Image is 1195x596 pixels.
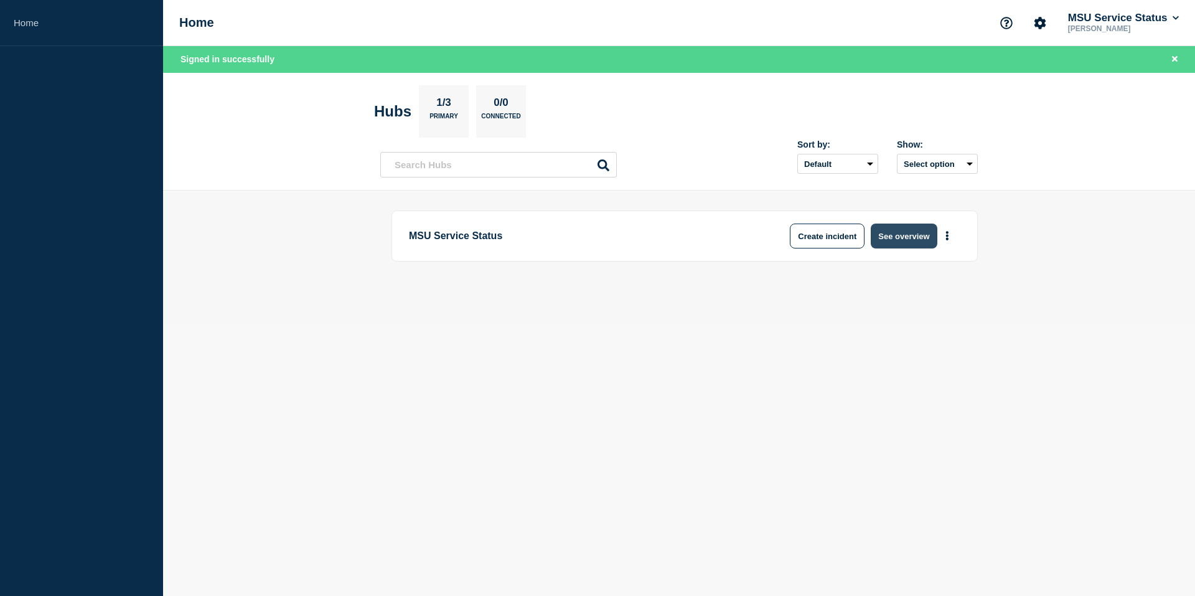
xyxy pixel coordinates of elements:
[939,225,955,248] button: More actions
[871,224,937,248] button: See overview
[897,154,978,174] button: Select option
[1167,52,1183,67] button: Close banner
[432,97,456,113] p: 1/3
[179,16,214,30] h1: Home
[180,54,274,64] span: Signed in successfully
[797,140,878,149] div: Sort by:
[797,154,878,174] select: Sort by
[897,140,978,149] div: Show:
[1027,10,1053,36] button: Account settings
[489,97,513,113] p: 0/0
[380,152,617,177] input: Search Hubs
[374,103,411,120] h2: Hubs
[481,113,520,126] p: Connected
[1066,12,1181,24] button: MSU Service Status
[1066,24,1181,33] p: [PERSON_NAME]
[993,10,1019,36] button: Support
[409,224,753,248] p: MSU Service Status
[429,113,458,126] p: Primary
[790,224,865,248] button: Create incident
